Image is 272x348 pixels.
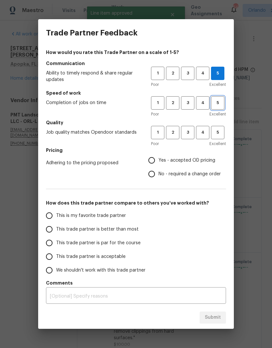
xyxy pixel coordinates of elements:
[46,28,138,37] h3: Trade Partner Feedback
[56,212,126,219] span: This is my favorite trade partner
[181,96,194,110] button: 3
[151,81,159,88] span: Poor
[211,126,224,139] button: 5
[151,111,159,117] span: Poor
[46,49,226,56] h4: How would you rate this Trade Partner on a scale of 1-5?
[167,129,179,136] span: 2
[152,99,164,107] span: 1
[46,70,141,83] span: Ability to timely respond & share regular updates
[167,99,179,107] span: 2
[46,147,226,154] h5: Pricing
[197,99,209,107] span: 4
[151,96,164,110] button: 1
[211,67,224,80] button: 5
[197,129,209,136] span: 4
[211,70,224,77] span: 5
[182,70,194,77] span: 3
[152,70,164,77] span: 1
[181,67,194,80] button: 3
[152,129,164,136] span: 1
[46,90,226,96] h5: Speed of work
[209,141,226,147] span: Excellent
[56,267,145,274] span: We shouldn't work with this trade partner
[56,240,141,247] span: This trade partner is par for the course
[46,200,226,206] h5: How does this trade partner compare to others you’ve worked with?
[209,111,226,117] span: Excellent
[56,226,139,233] span: This trade partner is better than most
[182,99,194,107] span: 3
[151,141,159,147] span: Poor
[159,157,215,164] span: Yes - accepted OD pricing
[211,96,224,110] button: 5
[46,209,226,277] div: How does this trade partner compare to others you’ve worked with?
[46,280,226,286] h5: Comments
[166,126,179,139] button: 2
[166,67,179,80] button: 2
[196,67,209,80] button: 4
[181,126,194,139] button: 3
[46,60,226,67] h5: Communication
[46,119,226,126] h5: Quality
[167,70,179,77] span: 2
[197,70,209,77] span: 4
[148,154,226,181] div: Pricing
[196,96,209,110] button: 4
[46,100,141,106] span: Completion of jobs on time
[209,81,226,88] span: Excellent
[166,96,179,110] button: 2
[151,67,164,80] button: 1
[196,126,209,139] button: 4
[182,129,194,136] span: 3
[159,171,221,178] span: No - required a change order
[212,99,224,107] span: 5
[46,160,138,166] span: Adhering to the pricing proposed
[212,129,224,136] span: 5
[151,126,164,139] button: 1
[56,253,126,260] span: This trade partner is acceptable
[46,129,141,136] span: Job quality matches Opendoor standards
